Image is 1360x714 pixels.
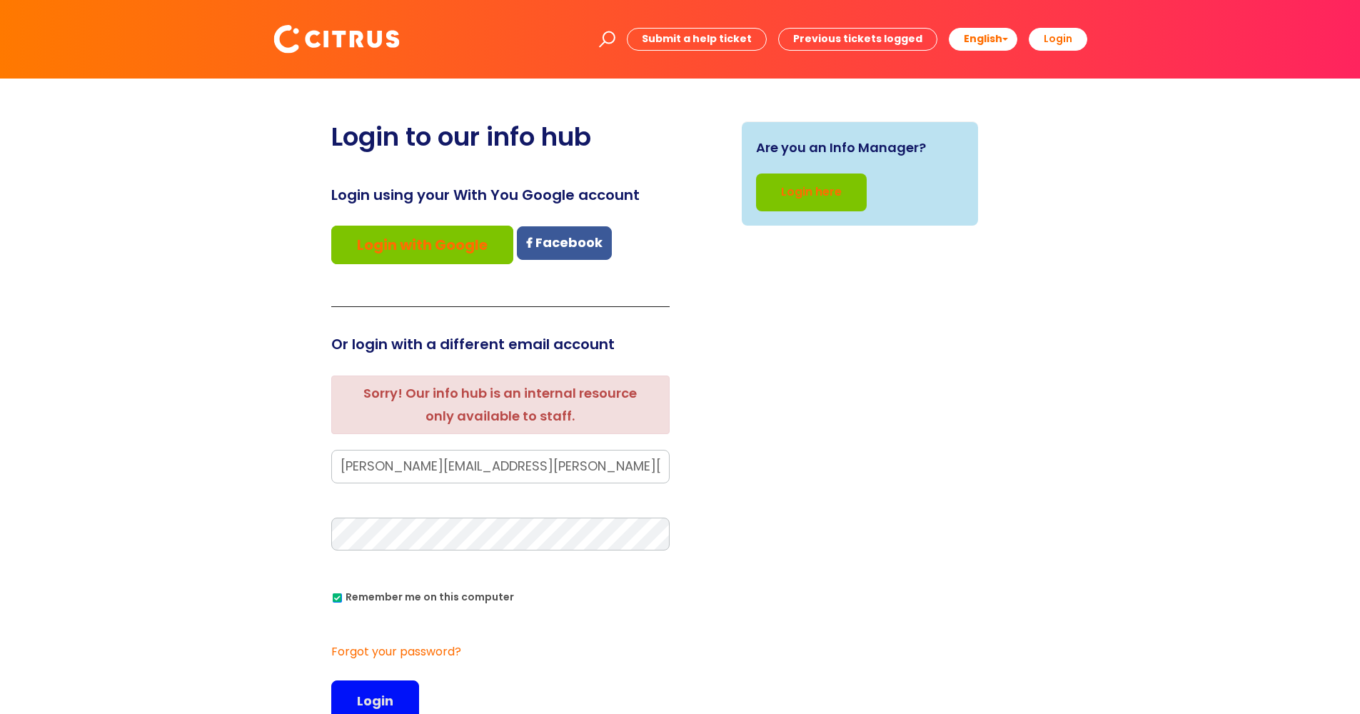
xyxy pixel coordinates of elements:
[964,31,1002,46] span: English
[356,382,644,428] li: Sorry! Our info hub is an internal resource only available to staff.
[778,28,937,50] a: Previous tickets logged
[1044,31,1072,46] b: Login
[331,642,663,663] a: Forgot your password?
[756,174,867,211] a: Login here
[331,450,670,483] input: Your e-mail address
[331,226,513,264] a: Login with Google
[627,28,767,50] a: Submit a help ticket
[331,585,670,608] div: You can uncheck this option if you're logging in from a shared device
[331,186,670,203] h3: Login using your With You Google account
[756,136,926,159] span: Are you an Info Manager?
[331,336,670,353] h3: Or login with a different email account
[1029,28,1087,50] a: Login
[333,593,342,603] input: Remember me on this computer
[331,588,514,603] label: Remember me on this computer
[517,226,612,259] a: Facebook
[331,121,670,152] h2: Login to our info hub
